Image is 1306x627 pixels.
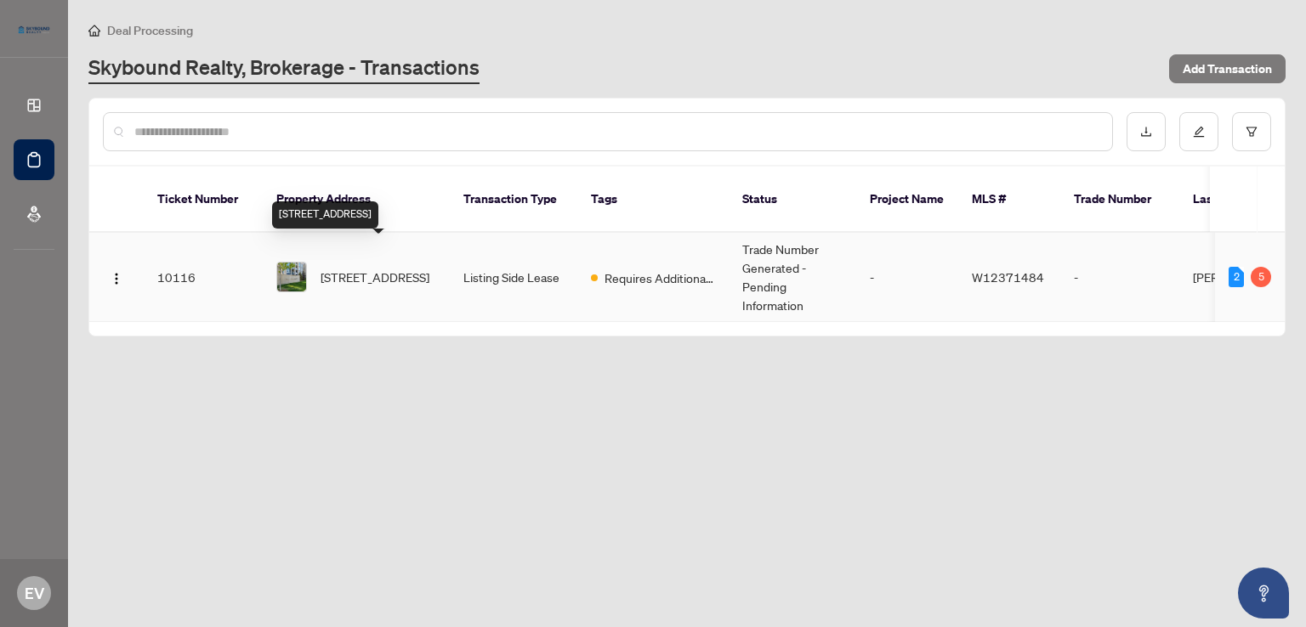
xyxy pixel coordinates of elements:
button: Open asap [1238,568,1289,619]
span: edit [1193,126,1205,138]
th: Trade Number [1060,167,1179,233]
td: Listing Side Lease [450,233,577,322]
span: EV [25,581,44,605]
span: download [1140,126,1152,138]
td: - [856,233,958,322]
th: Ticket Number [144,167,263,233]
img: logo [14,21,54,38]
td: 10116 [144,233,263,322]
img: thumbnail-img [277,263,306,291]
span: W12371484 [972,269,1044,285]
a: Skybound Realty, Brokerage - Transactions [88,54,480,84]
img: Logo [110,272,123,285]
button: edit [1179,112,1218,151]
button: Add Transaction [1169,54,1286,83]
span: Add Transaction [1183,55,1272,82]
th: Status [729,167,856,233]
span: filter [1246,126,1258,138]
div: [STREET_ADDRESS] [272,201,378,229]
th: Tags [577,167,729,233]
th: Project Name [856,167,958,233]
button: filter [1232,112,1271,151]
th: Transaction Type [450,167,577,233]
th: Property Address [263,167,450,233]
td: Trade Number Generated - Pending Information [729,233,856,322]
span: Deal Processing [107,23,193,38]
th: MLS # [958,167,1060,233]
div: 2 [1229,267,1244,287]
span: home [88,25,100,37]
button: download [1127,112,1166,151]
td: - [1060,233,1179,322]
div: 5 [1251,267,1271,287]
span: [STREET_ADDRESS] [321,268,429,286]
button: Logo [103,263,130,291]
span: Requires Additional Docs [605,268,715,287]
